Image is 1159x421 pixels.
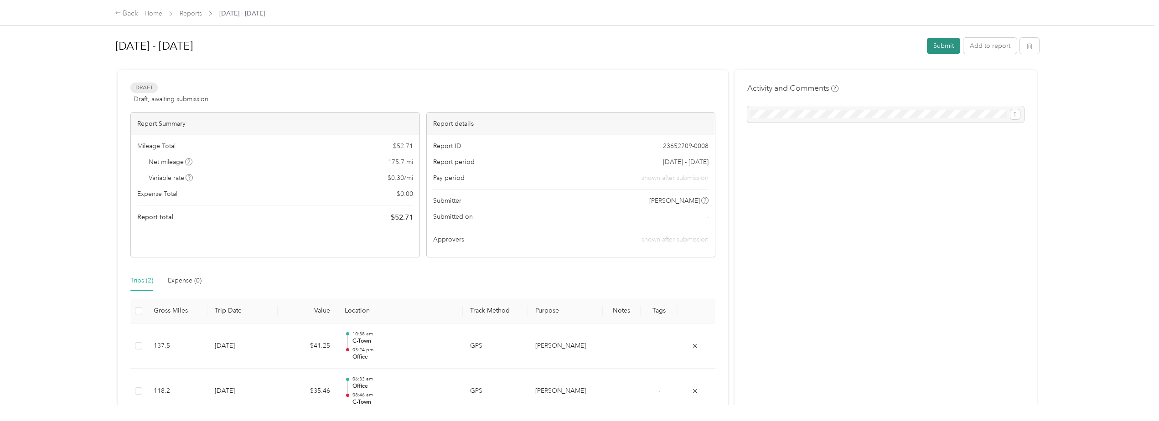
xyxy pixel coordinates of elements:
[137,212,174,222] span: Report total
[278,298,338,323] th: Value
[352,382,455,390] p: Office
[649,196,700,205] span: [PERSON_NAME]
[149,157,193,167] span: Net mileage
[352,392,455,398] p: 08:46 am
[352,331,455,337] p: 10:38 am
[388,157,413,167] span: 175.7 mi
[207,323,278,369] td: [DATE]
[278,323,338,369] td: $41.25
[352,347,455,353] p: 03:24 pm
[528,298,603,323] th: Purpose
[433,141,461,151] span: Report ID
[130,276,153,286] div: Trips (2)
[427,113,715,135] div: Report details
[663,157,709,167] span: [DATE] - [DATE]
[433,173,465,183] span: Pay period
[207,369,278,414] td: [DATE]
[433,196,461,205] span: Submitter
[337,298,462,323] th: Location
[463,323,528,369] td: GPS
[131,113,419,135] div: Report Summary
[137,141,176,151] span: Mileage Total
[603,298,640,323] th: Notes
[658,342,660,349] span: -
[149,173,193,183] span: Variable rate
[391,212,413,223] span: $ 52.71
[393,141,413,151] span: $ 52.71
[642,173,709,183] span: shown after submission
[528,323,603,369] td: Acosta
[641,298,678,323] th: Tags
[219,9,265,18] span: [DATE] - [DATE]
[927,38,960,54] button: Submit
[658,387,660,395] span: -
[1108,370,1159,421] iframe: Everlance-gr Chat Button Frame
[137,189,177,199] span: Expense Total
[146,323,207,369] td: 137.5
[145,10,162,17] a: Home
[180,10,202,17] a: Reports
[352,337,455,345] p: C-Town
[115,8,139,19] div: Back
[130,82,158,93] span: Draft
[747,82,838,94] h4: Activity and Comments
[352,353,455,361] p: Office
[528,369,603,414] td: Acosta
[463,298,528,323] th: Track Method
[388,173,413,183] span: $ 0.30 / mi
[433,235,464,244] span: Approvers
[207,298,278,323] th: Trip Date
[352,398,455,406] p: C-Town
[278,369,338,414] td: $35.46
[963,38,1017,54] button: Add to report
[397,189,413,199] span: $ 0.00
[463,369,528,414] td: GPS
[433,157,475,167] span: Report period
[352,376,455,382] p: 06:33 am
[146,298,207,323] th: Gross Miles
[707,212,709,221] span: -
[146,369,207,414] td: 118.2
[115,35,921,57] h1: Sep 1 - 15, 2025
[642,236,709,243] span: shown after submission
[134,94,208,104] span: Draft, awaiting submission
[168,276,202,286] div: Expense (0)
[663,141,709,151] span: 23652709-0008
[433,212,473,221] span: Submitted on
